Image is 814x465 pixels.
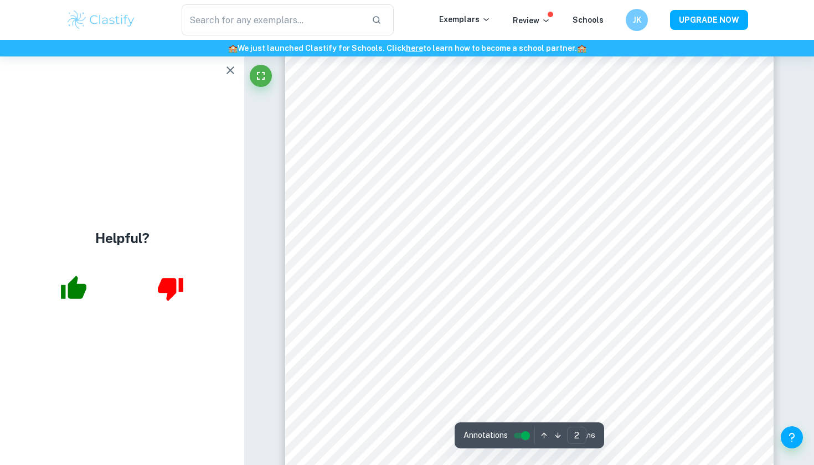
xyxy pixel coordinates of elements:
button: UPGRADE NOW [670,10,748,30]
input: Search for any exemplars... [182,4,363,35]
span: Annotations [463,430,508,441]
button: Help and Feedback [781,426,803,448]
button: JK [626,9,648,31]
a: here [406,44,423,53]
h4: Helpful? [95,228,150,248]
span: / 16 [586,431,595,441]
span: 🏫 [577,44,586,53]
button: Fullscreen [250,65,272,87]
p: Exemplars [439,13,491,25]
h6: We just launched Clastify for Schools. Click to learn how to become a school partner. [2,42,812,54]
p: Review [513,14,550,27]
h6: JK [631,14,643,26]
img: Clastify logo [66,9,136,31]
span: 🏫 [228,44,238,53]
a: Schools [573,15,604,24]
